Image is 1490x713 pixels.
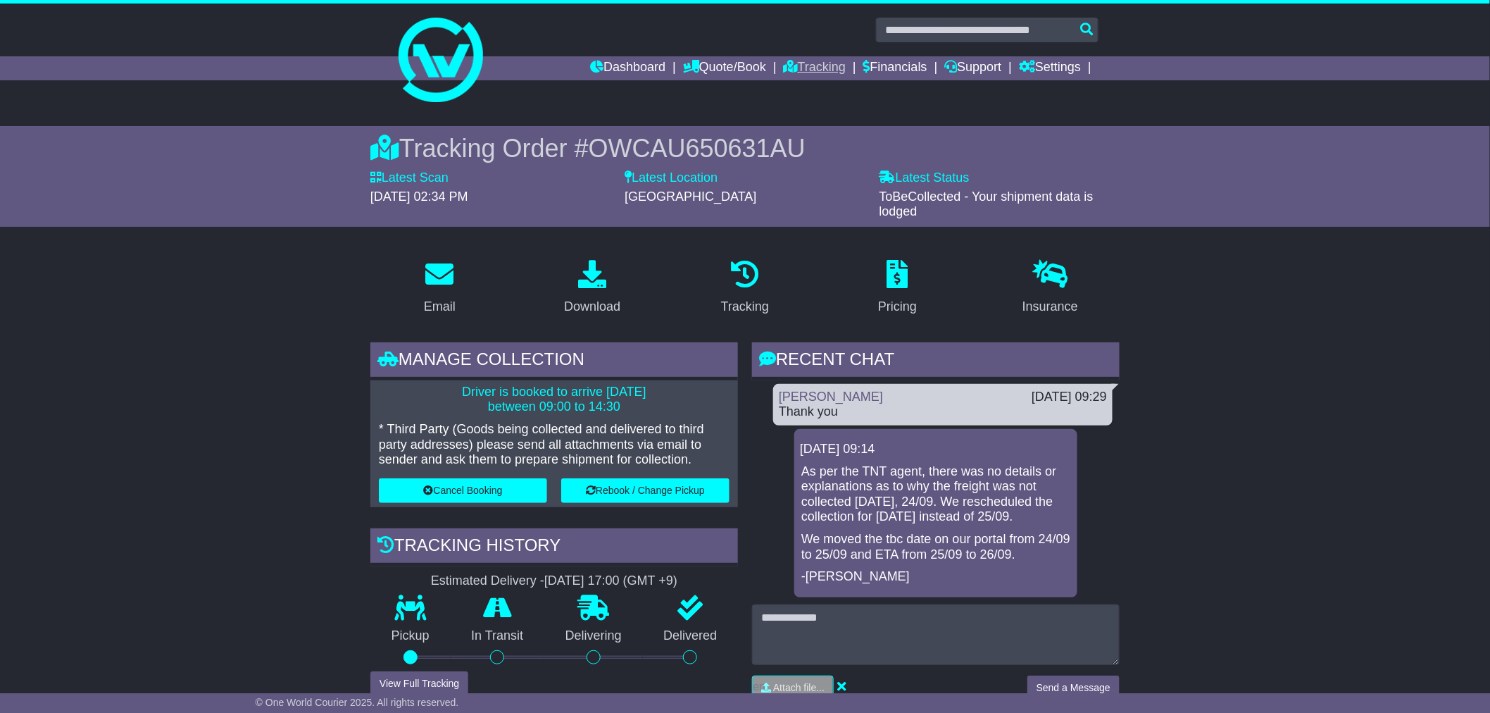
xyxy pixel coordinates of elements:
button: Rebook / Change Pickup [561,478,730,503]
div: Estimated Delivery - [370,573,738,589]
div: [DATE] 09:14 [800,442,1072,457]
p: As per the TNT agent, there was no details or explanations as to why the freight was not collecte... [801,464,1070,525]
a: Download [555,255,630,321]
a: Dashboard [590,56,665,80]
label: Latest Scan [370,170,449,186]
span: ToBeCollected - Your shipment data is lodged [879,190,1094,219]
a: Insurance [1013,255,1087,321]
div: Tracking Order # [370,133,1120,163]
button: Cancel Booking [379,478,547,503]
div: Email [424,297,456,316]
div: Pricing [878,297,917,316]
div: Tracking [721,297,769,316]
div: [DATE] 09:29 [1032,390,1107,405]
p: * Third Party (Goods being collected and delivered to third party addresses) please send all atta... [379,422,730,468]
div: Insurance [1022,297,1078,316]
span: [GEOGRAPHIC_DATA] [625,190,756,204]
div: Thank you [779,404,1107,420]
a: Quote/Book [683,56,766,80]
a: Tracking [784,56,846,80]
p: We moved the tbc date on our portal from 24/09 to 25/09 and ETA from 25/09 to 26/09. [801,532,1070,562]
button: View Full Tracking [370,671,468,696]
div: [DATE] 17:00 (GMT +9) [544,573,677,589]
label: Latest Status [879,170,970,186]
a: Email [415,255,465,321]
p: -[PERSON_NAME] [801,569,1070,585]
p: Driver is booked to arrive [DATE] between 09:00 to 14:30 [379,385,730,415]
p: In Transit [451,628,545,644]
a: Financials [863,56,927,80]
span: © One World Courier 2025. All rights reserved. [256,697,459,708]
span: OWCAU650631AU [589,134,806,163]
button: Send a Message [1027,676,1120,700]
a: [PERSON_NAME] [779,390,883,404]
p: Delivered [643,628,739,644]
p: Delivering [544,628,643,644]
a: Pricing [869,255,926,321]
a: Settings [1019,56,1081,80]
div: Tracking history [370,528,738,566]
span: [DATE] 02:34 PM [370,190,468,204]
a: Support [945,56,1002,80]
label: Latest Location [625,170,718,186]
div: RECENT CHAT [752,342,1120,380]
a: Tracking [712,255,778,321]
div: Download [564,297,620,316]
p: Pickup [370,628,451,644]
div: Manage collection [370,342,738,380]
